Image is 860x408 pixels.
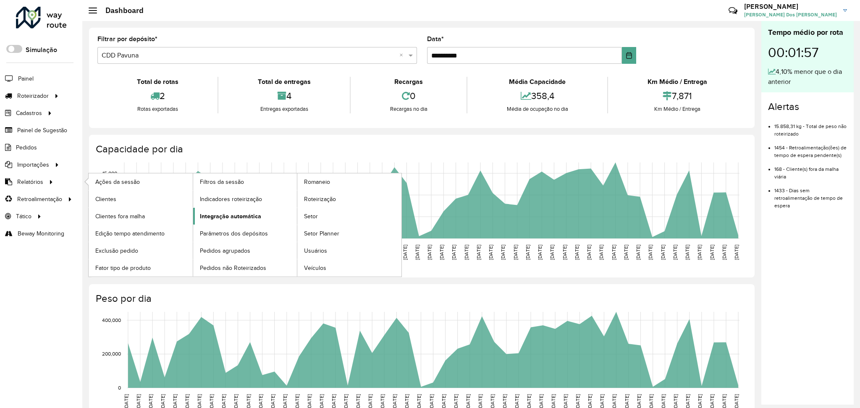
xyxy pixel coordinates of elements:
[353,87,464,105] div: 0
[768,38,847,67] div: 00:01:57
[488,245,493,260] text: [DATE]
[610,87,744,105] div: 7,871
[562,245,567,260] text: [DATE]
[734,245,739,260] text: [DATE]
[89,225,193,242] a: Edição tempo atendimento
[97,34,157,44] label: Filtrar por depósito
[469,77,605,87] div: Média Capacidade
[193,242,297,259] a: Pedidos agrupados
[549,245,555,260] text: [DATE]
[525,245,530,260] text: [DATE]
[635,245,641,260] text: [DATE]
[774,116,847,138] li: 15.858,31 kg - Total de peso não roteirizado
[89,242,193,259] a: Exclusão pedido
[17,195,62,204] span: Retroalimentação
[414,245,420,260] text: [DATE]
[610,77,744,87] div: Km Médio / Entrega
[297,173,401,190] a: Romaneio
[774,138,847,159] li: 1454 - Retroalimentação(ões) de tempo de espera pendente(s)
[220,87,348,105] div: 4
[102,170,117,176] text: 15,000
[95,178,140,186] span: Ações da sessão
[96,143,746,155] h4: Capacidade por dia
[95,264,151,272] span: Fator tipo de produto
[16,212,31,221] span: Tático
[200,229,268,238] span: Parâmetros dos depósitos
[100,77,215,87] div: Total de rotas
[95,229,165,238] span: Edição tempo atendimento
[672,245,678,260] text: [DATE]
[744,3,837,10] h3: [PERSON_NAME]
[193,259,297,276] a: Pedidos não Roteirizados
[200,212,261,221] span: Integração automática
[17,178,43,186] span: Relatórios
[200,264,266,272] span: Pedidos não Roteirizados
[26,45,57,55] label: Simulação
[304,229,339,238] span: Setor Planner
[439,245,444,260] text: [DATE]
[476,245,481,260] text: [DATE]
[95,212,145,221] span: Clientes fora malha
[709,245,715,260] text: [DATE]
[648,245,653,260] text: [DATE]
[220,77,348,87] div: Total de entregas
[586,245,592,260] text: [DATE]
[297,208,401,225] a: Setor
[18,74,34,83] span: Painel
[574,245,579,260] text: [DATE]
[721,245,727,260] text: [DATE]
[304,195,336,204] span: Roteirização
[464,245,469,260] text: [DATE]
[774,180,847,209] li: 1433 - Dias sem retroalimentação de tempo de espera
[768,67,847,87] div: 4,10% menor que o dia anterior
[193,173,297,190] a: Filtros da sessão
[304,178,330,186] span: Romaneio
[297,242,401,259] a: Usuários
[469,87,605,105] div: 358,4
[353,105,464,113] div: Recargas no dia
[451,245,456,260] text: [DATE]
[89,191,193,207] a: Clientes
[611,245,616,260] text: [DATE]
[102,317,121,323] text: 400,000
[622,47,637,64] button: Choose Date
[297,259,401,276] a: Veículos
[193,208,297,225] a: Integração automática
[724,2,742,20] a: Contato Rápido
[353,77,464,87] div: Recargas
[297,225,401,242] a: Setor Planner
[399,50,406,60] span: Clear all
[744,11,837,18] span: [PERSON_NAME] Dos [PERSON_NAME]
[684,245,690,260] text: [DATE]
[660,245,666,260] text: [DATE]
[469,105,605,113] div: Média de ocupação no dia
[17,92,49,100] span: Roteirizador
[16,109,42,118] span: Cadastros
[598,245,604,260] text: [DATE]
[513,245,518,260] text: [DATE]
[17,160,49,169] span: Importações
[95,246,138,255] span: Exclusão pedido
[89,259,193,276] a: Fator tipo de produto
[500,245,506,260] text: [DATE]
[427,245,432,260] text: [DATE]
[623,245,629,260] text: [DATE]
[768,101,847,113] h4: Alertas
[304,212,318,221] span: Setor
[95,195,116,204] span: Clientes
[200,246,250,255] span: Pedidos agrupados
[200,178,244,186] span: Filtros da sessão
[18,229,64,238] span: Beway Monitoring
[402,245,408,260] text: [DATE]
[100,105,215,113] div: Rotas exportadas
[304,246,327,255] span: Usuários
[220,105,348,113] div: Entregas exportadas
[697,245,702,260] text: [DATE]
[610,105,744,113] div: Km Médio / Entrega
[774,159,847,180] li: 168 - Cliente(s) fora da malha viária
[193,191,297,207] a: Indicadores roteirização
[17,126,67,135] span: Painel de Sugestão
[100,87,215,105] div: 2
[89,173,193,190] a: Ações da sessão
[96,293,746,305] h4: Peso por dia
